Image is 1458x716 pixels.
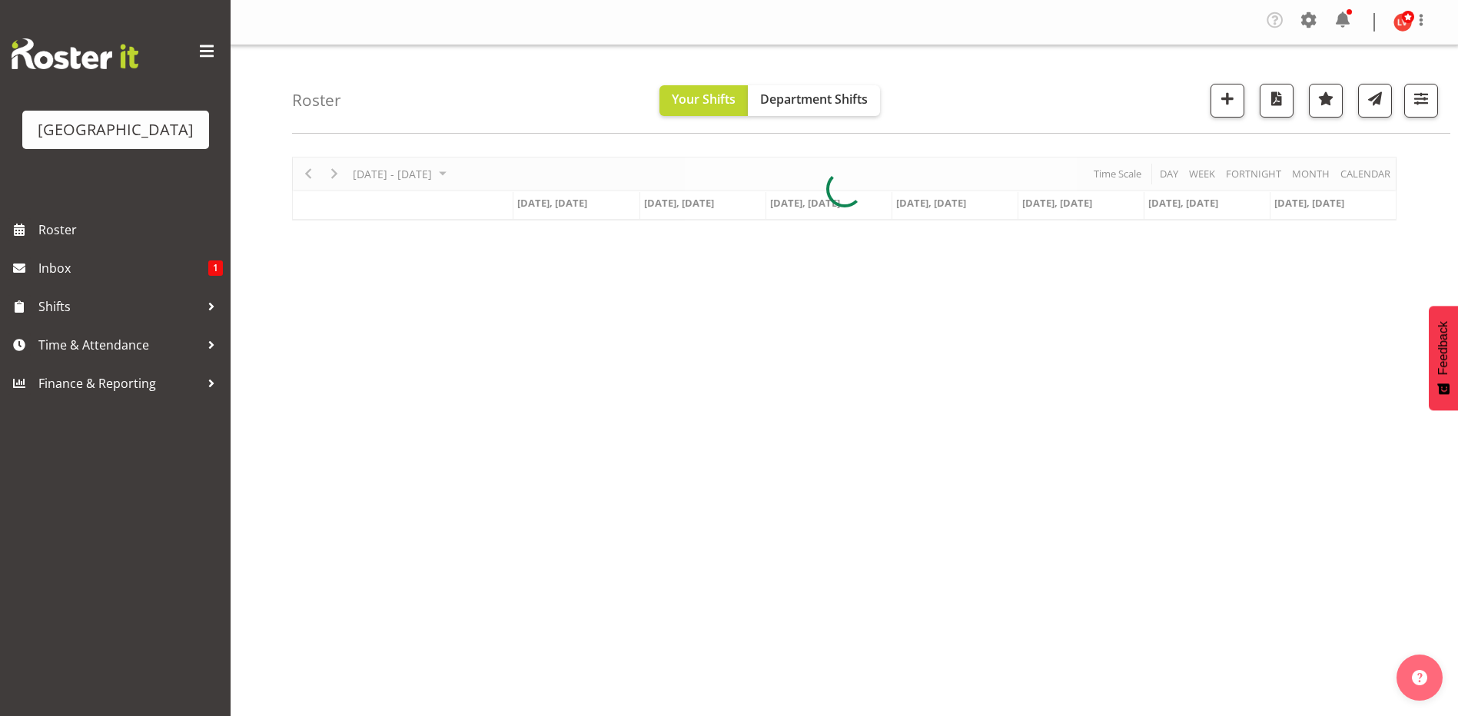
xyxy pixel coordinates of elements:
img: lara-von-fintel10062.jpg [1393,13,1412,31]
span: Finance & Reporting [38,372,200,395]
button: Filter Shifts [1404,84,1438,118]
span: Time & Attendance [38,333,200,356]
span: Department Shifts [760,91,868,108]
span: Inbox [38,257,208,280]
div: [GEOGRAPHIC_DATA] [38,118,194,141]
button: Download a PDF of the roster according to the set date range. [1260,84,1294,118]
h4: Roster [292,91,341,109]
button: Add a new shift [1211,84,1244,118]
button: Send a list of all shifts for the selected filtered period to all rostered employees. [1358,84,1392,118]
span: Shifts [38,295,200,318]
button: Feedback - Show survey [1429,306,1458,410]
span: Feedback [1436,321,1450,375]
button: Department Shifts [748,85,880,116]
span: Roster [38,218,223,241]
button: Highlight an important date within the roster. [1309,84,1343,118]
img: Rosterit website logo [12,38,138,69]
img: help-xxl-2.png [1412,670,1427,685]
span: Your Shifts [672,91,736,108]
button: Your Shifts [659,85,748,116]
span: 1 [208,260,223,276]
